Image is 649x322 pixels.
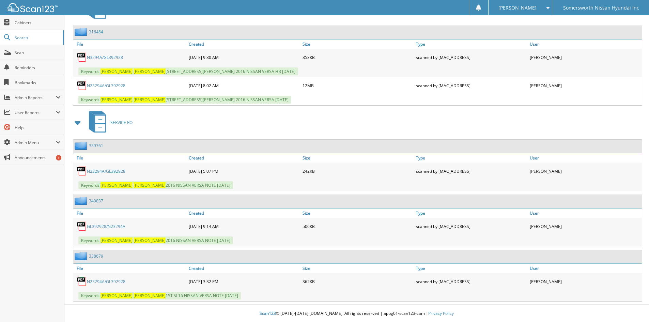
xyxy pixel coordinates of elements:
div: [PERSON_NAME] [528,50,642,64]
div: 506KB [301,219,415,233]
a: User [528,264,642,273]
span: Admin Reports [15,95,56,101]
div: 12MB [301,79,415,92]
a: Type [414,153,528,163]
div: [DATE] 8:02 AM [187,79,301,92]
img: folder2.png [75,252,89,260]
a: Size [301,209,415,218]
div: scanned by [MAC_ADDRESS] [414,79,528,92]
div: [DATE] 5:07 PM [187,164,301,178]
a: Type [414,40,528,49]
div: [DATE] 9:30 AM [187,50,301,64]
img: PDF.png [77,166,87,176]
div: 1 [56,155,61,160]
div: 362KB [301,275,415,288]
img: PDF.png [77,80,87,91]
span: Cabinets [15,20,61,26]
img: PDF.png [77,52,87,62]
span: [PERSON_NAME] [101,68,133,74]
img: folder2.png [75,141,89,150]
a: Created [187,40,301,49]
img: folder2.png [75,197,89,205]
div: 353KB [301,50,415,64]
span: [PERSON_NAME] [134,97,166,103]
span: [PERSON_NAME] [498,6,537,10]
span: [PERSON_NAME] [134,68,166,74]
div: scanned by [MAC_ADDRESS] [414,164,528,178]
div: scanned by [MAC_ADDRESS] [414,219,528,233]
img: folder2.png [75,28,89,36]
span: Keywords: 2016 NISSAN VERSA NOTE [DATE] [78,236,233,244]
a: User [528,209,642,218]
a: Size [301,153,415,163]
span: Scan [15,50,61,56]
div: [PERSON_NAME] [528,275,642,288]
a: Privacy Policy [428,310,454,316]
div: [PERSON_NAME] [528,164,642,178]
a: Type [414,264,528,273]
span: Somersworth Nissan Hyundai Inc [563,6,639,10]
div: [PERSON_NAME] [528,79,642,92]
a: Type [414,209,528,218]
a: N23294A/GL392928 [87,83,125,89]
span: Keywords: 1ST SI 16 NISSAN VERSA NOTE [DATE] [78,292,241,300]
a: File [73,264,187,273]
span: [PERSON_NAME] [134,293,166,298]
a: User [528,40,642,49]
a: N3294A/GL392928 [87,55,123,60]
span: Announcements [15,155,61,160]
span: Keywords: [STREET_ADDRESS][PERSON_NAME] 2016 NISSAN VERSA HB [DATE] [78,67,298,75]
span: Help [15,125,61,131]
span: Search [15,35,60,41]
img: scan123-logo-white.svg [7,3,58,12]
a: 316464 [89,29,103,35]
a: Created [187,209,301,218]
a: Size [301,264,415,273]
span: [PERSON_NAME] [134,237,166,243]
span: [PERSON_NAME] [101,237,133,243]
span: Admin Menu [15,140,56,145]
a: GL392928/N23294A [87,224,125,229]
div: [PERSON_NAME] [528,219,642,233]
a: N23294A/GL392928 [87,168,125,174]
span: User Reports [15,110,56,116]
div: [DATE] 9:14 AM [187,219,301,233]
a: N23294A/GL392928 [87,279,125,285]
span: [PERSON_NAME] [134,182,166,188]
img: PDF.png [77,221,87,231]
span: SERVICE RO [110,120,133,125]
a: File [73,209,187,218]
a: SERVICE RO [85,109,133,136]
a: 338679 [89,253,103,259]
span: [PERSON_NAME] [101,182,133,188]
a: User [528,153,642,163]
a: 349037 [89,198,103,204]
span: Keywords: [STREET_ADDRESS][PERSON_NAME] 2016 NISSAN VERSA [DATE] [78,96,291,104]
span: Reminders [15,65,61,71]
img: PDF.png [77,276,87,287]
a: File [73,153,187,163]
a: Created [187,264,301,273]
a: Size [301,40,415,49]
div: [DATE] 3:32 PM [187,275,301,288]
span: Bookmarks [15,80,61,86]
span: Keywords: 2016 NISSAN VERSA NOTE [DATE] [78,181,233,189]
span: Scan123 [260,310,276,316]
a: Created [187,153,301,163]
div: © [DATE]-[DATE] [DOMAIN_NAME]. All rights reserved | appg01-scan123-com | [64,305,649,322]
a: File [73,40,187,49]
span: [PERSON_NAME] [101,293,133,298]
div: 242KB [301,164,415,178]
a: 339761 [89,143,103,149]
div: scanned by [MAC_ADDRESS] [414,50,528,64]
span: [PERSON_NAME] [101,97,133,103]
div: scanned by [MAC_ADDRESS] [414,275,528,288]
